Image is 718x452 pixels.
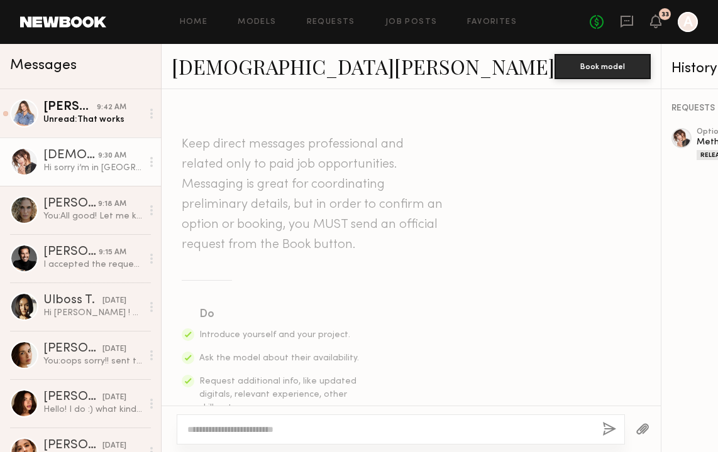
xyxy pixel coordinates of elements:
[172,53,555,80] a: [DEMOGRAPHIC_DATA][PERSON_NAME]
[555,60,651,71] a: Book model
[102,440,126,452] div: [DATE]
[661,11,669,18] div: 33
[43,439,102,452] div: [PERSON_NAME]
[43,149,98,162] div: [DEMOGRAPHIC_DATA][PERSON_NAME]
[102,392,126,404] div: [DATE]
[43,294,102,307] div: Ulboss T.
[307,18,355,26] a: Requests
[102,343,126,355] div: [DATE]
[180,18,208,26] a: Home
[199,377,356,412] span: Request additional info, like updated digitals, relevant experience, other skills, etc.
[43,101,97,114] div: [PERSON_NAME]
[98,198,126,210] div: 9:18 AM
[98,150,126,162] div: 9:30 AM
[238,18,276,26] a: Models
[199,354,359,362] span: Ask the model about their availability.
[97,102,126,114] div: 9:42 AM
[43,391,102,404] div: [PERSON_NAME]
[555,54,651,79] button: Book model
[43,210,142,222] div: You: All good! Let me know if you are interested in doing anything [DATE]! xx and can uber messen...
[467,18,517,26] a: Favorites
[43,114,142,126] div: Unread: That works
[10,58,77,73] span: Messages
[43,307,142,319] div: Hi [PERSON_NAME] ! Sorry for delay , my work schedule got changed last week however I was able to...
[182,134,446,255] header: Keep direct messages professional and related only to paid job opportunities. Messaging is great ...
[43,343,102,355] div: [PERSON_NAME]
[199,331,350,339] span: Introduce yourself and your project.
[199,306,360,323] div: Do
[43,246,99,259] div: [PERSON_NAME]
[99,247,126,259] div: 9:15 AM
[43,259,142,271] div: I accepted the request as is, however, I have it on my calendar for [DATE].
[43,404,142,416] div: Hello! I do :) what kind of UGC are you looking for?
[43,162,142,174] div: Hi sorry i’m in [GEOGRAPHIC_DATA] until the 28th. I would love to in the future.
[385,18,438,26] a: Job Posts
[102,295,126,307] div: [DATE]
[43,198,98,210] div: [PERSON_NAME]
[43,355,142,367] div: You: oops sorry!! sent to other address!
[678,12,698,32] a: A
